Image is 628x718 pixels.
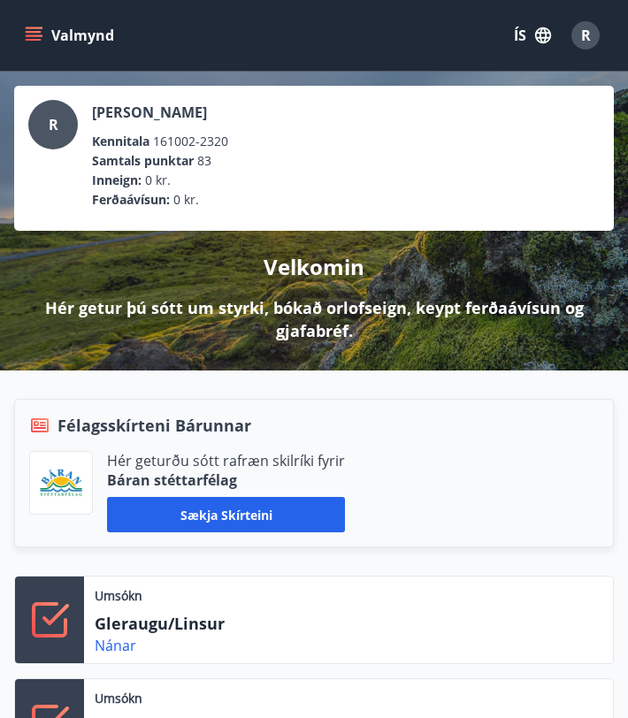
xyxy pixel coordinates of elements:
span: 161002-2320 [153,132,228,151]
p: Hér getur þú sótt um styrki, bókað orlofseign, keypt ferðaávísun og gjafabréf. [42,296,586,342]
img: Bz2lGXKH3FXEIQKvoQ8VL0Fr0uCiWgfgA3I6fSs8.png [40,469,82,498]
p: Kennitala [92,132,149,151]
p: Velkomin [264,252,364,282]
span: R [49,115,58,134]
p: Gleraugu/Linsur [95,612,272,635]
p: Umsókn [95,690,142,707]
span: 0 kr. [173,190,199,210]
p: [PERSON_NAME] [92,100,228,125]
button: R [564,14,607,57]
button: ÍS [504,19,561,51]
span: 0 kr. [145,171,171,190]
p: Báran stéttarfélag [107,470,345,490]
p: Inneign : [92,171,142,190]
span: R [581,26,591,45]
p: Samtals punktar [92,151,194,171]
p: Hér geturðu sótt rafræn skilríki fyrir [107,451,345,470]
span: 83 [197,151,211,171]
button: Sækja skírteini [107,497,345,532]
p: Ferðaávísun : [92,190,170,210]
button: menu [21,19,121,51]
p: Umsókn [95,587,142,605]
a: Nánar [95,636,136,655]
span: Félagsskírteni Bárunnar [57,414,251,437]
